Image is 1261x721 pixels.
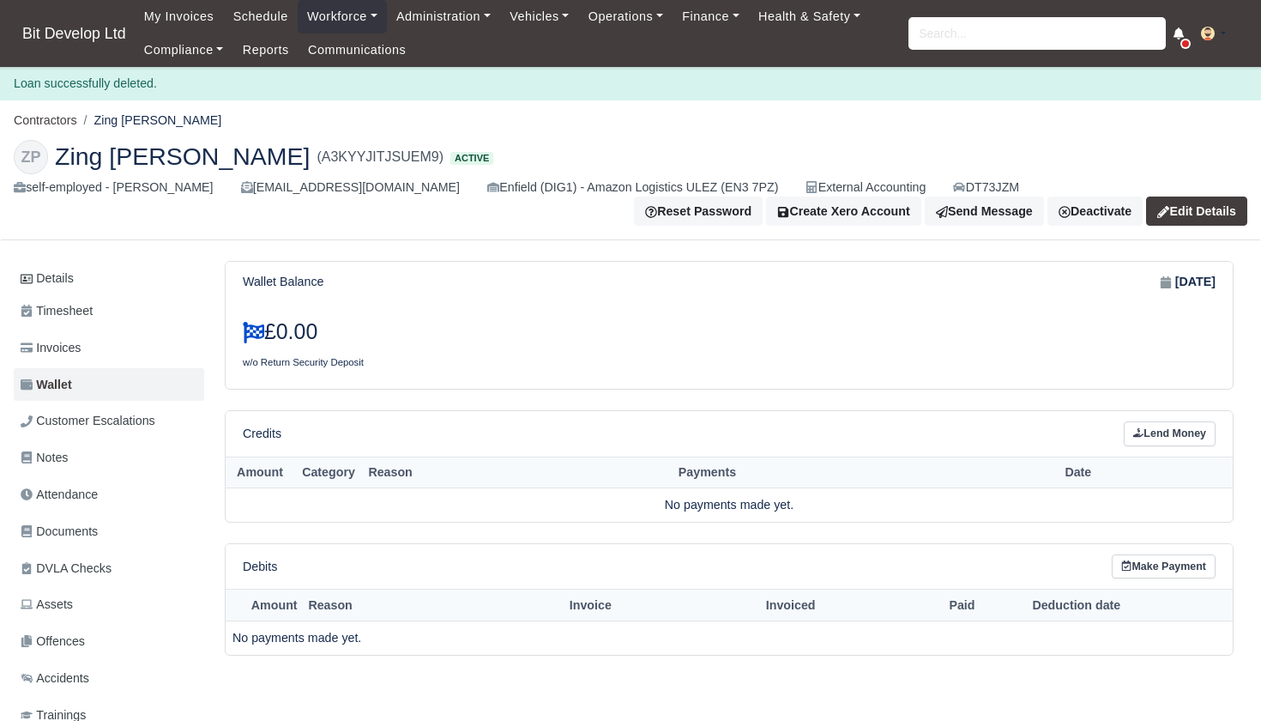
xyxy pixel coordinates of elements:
[14,263,204,294] a: Details
[14,331,204,365] a: Invoices
[908,17,1166,50] input: Search...
[487,178,778,197] div: Enfield (DIG1) - Amazon Logistics ULEZ (EN3 7PZ)
[14,17,135,51] a: Bit Develop Ltd
[21,485,98,505] span: Attendance
[1112,554,1216,579] a: Make Payment
[21,595,73,615] span: Assets
[1047,197,1143,226] a: Deactivate
[14,178,214,197] div: self-employed - [PERSON_NAME]
[14,478,204,512] a: Attendance
[1,126,1260,241] div: Zing Pedro
[1059,457,1171,488] th: Date
[953,178,1019,197] a: DT73JZM
[135,33,233,67] a: Compliance
[634,197,763,226] button: Reset Password
[317,147,443,167] span: (A3KYYJITJSUEM9)
[1124,421,1216,446] a: Lend Money
[14,515,204,548] a: Documents
[14,552,204,585] a: DVLA Checks
[21,632,85,651] span: Offences
[21,411,155,431] span: Customer Escalations
[226,621,1198,655] td: No payments made yet.
[226,488,1233,522] td: No payments made yet.
[233,33,299,67] a: Reports
[241,178,460,197] div: [EMAIL_ADDRESS][DOMAIN_NAME]
[243,319,716,345] h3: £0.00
[897,590,1027,621] th: Paid
[303,590,497,621] th: Reason
[243,560,277,574] h6: Debits
[925,197,1044,226] a: Send Message
[21,375,72,395] span: Wallet
[14,113,77,127] a: Contractors
[497,590,684,621] th: Invoice
[55,144,310,168] span: Zing [PERSON_NAME]
[226,457,294,488] th: Amount
[766,197,921,226] button: Create Xero Account
[21,522,98,542] span: Documents
[21,338,81,358] span: Invoices
[243,275,323,289] h6: Wallet Balance
[1175,639,1261,721] iframe: Chat Widget
[684,590,897,621] th: Invoiced
[21,448,68,468] span: Notes
[805,178,926,197] div: External Accounting
[299,33,416,67] a: Communications
[1175,272,1216,292] strong: [DATE]
[243,427,281,441] h6: Credits
[226,590,303,621] th: Amount
[14,294,204,328] a: Timesheet
[14,662,204,695] a: Accidents
[14,16,135,51] span: Bit Develop Ltd
[450,152,493,165] span: Active
[14,625,204,658] a: Offences
[14,404,204,438] a: Customer Escalations
[1027,590,1198,621] th: Deduction date
[363,457,673,488] th: Reason
[21,301,93,321] span: Timesheet
[14,588,204,621] a: Assets
[77,111,222,130] li: Zing [PERSON_NAME]
[243,357,364,367] small: w/o Return Security Deposit
[1146,197,1247,226] a: Edit Details
[21,669,89,688] span: Accidents
[673,457,1059,488] th: Payments
[21,559,112,579] span: DVLA Checks
[294,457,363,488] th: Category
[14,441,204,475] a: Notes
[14,368,204,402] a: Wallet
[14,140,48,174] div: ZP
